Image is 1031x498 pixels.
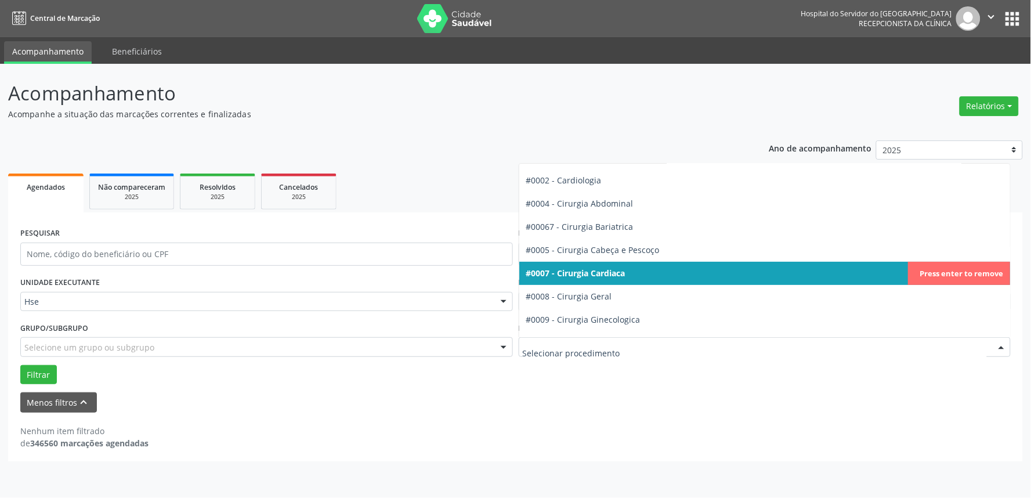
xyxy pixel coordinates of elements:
[859,19,952,28] span: Recepcionista da clínica
[20,274,100,292] label: UNIDADE EXECUTANTE
[8,79,718,108] p: Acompanhamento
[526,175,602,186] span: #0002 - Cardiologia
[20,365,57,385] button: Filtrar
[523,341,987,365] input: Selecionar procedimento
[20,425,149,437] div: Nenhum item filtrado
[526,268,625,279] span: #0007 - Cirurgia Cardiaca
[769,140,872,155] p: Ano de acompanhamento
[526,244,660,255] span: #0005 - Cirurgia Cabeça e Pescoço
[20,437,149,449] div: de
[20,392,97,413] button: Menos filtroskeyboard_arrow_up
[981,6,1003,31] button: 
[27,182,65,192] span: Agendados
[526,314,641,325] span: #0009 - Cirurgia Ginecologica
[985,10,998,23] i: 
[78,396,91,409] i: keyboard_arrow_up
[1003,9,1023,29] button: apps
[956,6,981,31] img: img
[104,41,170,62] a: Beneficiários
[526,198,634,209] span: #0004 - Cirurgia Abdominal
[20,225,60,243] label: PESQUISAR
[8,108,718,120] p: Acompanhe a situação das marcações correntes e finalizadas
[20,319,88,337] label: Grupo/Subgrupo
[20,243,513,266] input: Nome, código do beneficiário ou CPF
[526,221,634,232] span: #00067 - Cirurgia Bariatrica
[200,182,236,192] span: Resolvidos
[98,182,165,192] span: Não compareceram
[280,182,319,192] span: Cancelados
[98,193,165,201] div: 2025
[960,96,1019,116] button: Relatórios
[801,9,952,19] div: Hospital do Servidor do [GEOGRAPHIC_DATA]
[24,296,489,308] span: Hse
[30,438,149,449] strong: 346560 marcações agendadas
[24,341,154,353] span: Selecione um grupo ou subgrupo
[526,291,612,302] span: #0008 - Cirurgia Geral
[270,193,328,201] div: 2025
[4,41,92,64] a: Acompanhamento
[30,13,100,23] span: Central de Marcação
[189,193,247,201] div: 2025
[8,9,100,28] a: Central de Marcação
